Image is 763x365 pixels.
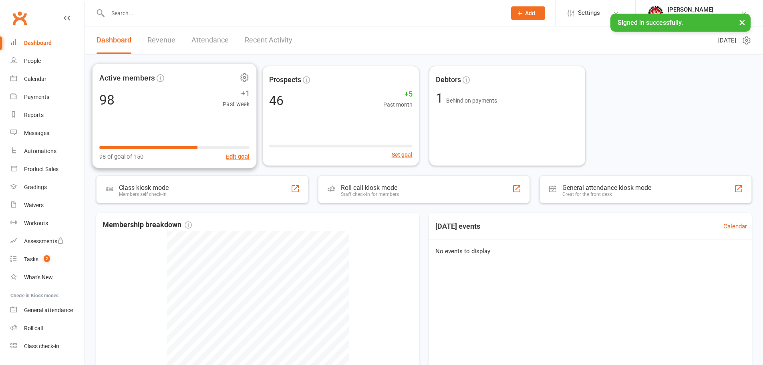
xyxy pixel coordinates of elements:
div: People [24,58,41,64]
div: 98 [99,93,115,107]
div: Workouts [24,220,48,226]
div: 46 [269,94,284,107]
a: Revenue [147,26,175,54]
button: × [735,14,749,31]
div: What's New [24,274,53,280]
h3: [DATE] events [429,219,487,234]
div: Waivers [24,202,44,208]
div: Great for the front desk [562,192,651,197]
span: [DATE] [718,36,736,45]
div: Automations [24,148,56,154]
a: Roll call [10,319,85,337]
a: General attendance kiosk mode [10,301,85,319]
div: Calendar [24,76,46,82]
div: Product Sales [24,166,58,172]
a: Workouts [10,214,85,232]
div: Assessments [24,238,64,244]
div: Gradings [24,184,47,190]
a: Recent Activity [245,26,292,54]
a: Gradings [10,178,85,196]
a: Dashboard [10,34,85,52]
div: Payments [24,94,49,100]
a: People [10,52,85,70]
a: Calendar [723,222,747,231]
span: 1 [436,91,446,106]
button: Set goal [392,150,413,159]
a: What's New [10,268,85,286]
span: Behind on payments [446,97,497,104]
a: Messages [10,124,85,142]
a: Reports [10,106,85,124]
a: Calendar [10,70,85,88]
span: Past month [383,100,413,109]
div: [PERSON_NAME] [668,6,741,13]
div: Dashboard [24,40,52,46]
span: Signed in successfully. [618,19,683,26]
span: Settings [578,4,600,22]
span: +5 [383,89,413,100]
div: Class check-in [24,343,59,349]
a: Product Sales [10,160,85,178]
div: No events to display [426,240,755,262]
a: Waivers [10,196,85,214]
img: thumb_image1661986740.png [648,5,664,21]
span: Membership breakdown [103,219,192,231]
div: Tasks [24,256,38,262]
span: 2 [44,255,50,262]
a: Class kiosk mode [10,337,85,355]
button: Edit goal [226,152,250,161]
span: Prospects [269,74,301,86]
a: Automations [10,142,85,160]
div: Staff check-in for members [341,192,399,197]
span: Add [525,10,535,16]
span: Active members [99,72,155,84]
a: Clubworx [10,8,30,28]
div: Messages [24,130,49,136]
div: General attendance kiosk mode [562,184,651,192]
a: Dashboard [97,26,131,54]
span: Debtors [436,74,461,86]
div: Members self check-in [119,192,169,197]
a: Tasks 2 [10,250,85,268]
div: Reports [24,112,44,118]
a: Payments [10,88,85,106]
div: Roll call [24,325,43,331]
button: Add [511,6,545,20]
input: Search... [105,8,501,19]
span: Past week [223,99,250,109]
a: Assessments [10,232,85,250]
span: +1 [223,87,250,99]
a: Attendance [191,26,229,54]
div: Jindokai Shotokan Karate-Do [668,13,741,20]
div: General attendance [24,307,73,313]
div: Roll call kiosk mode [341,184,399,192]
span: 98 of goal of 150 [99,152,143,161]
div: Class kiosk mode [119,184,169,192]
